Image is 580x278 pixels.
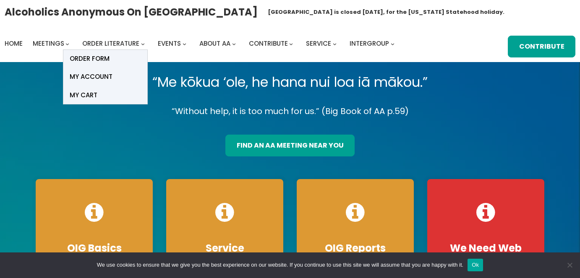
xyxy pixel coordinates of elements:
[5,39,23,48] span: Home
[158,38,181,49] a: Events
[70,53,110,65] span: ORDER FORM
[158,39,181,48] span: Events
[33,38,64,49] a: Meetings
[63,68,147,86] a: My account
[44,242,144,255] h4: OIG Basics
[306,39,331,48] span: Service
[508,36,575,57] a: Contribute
[306,38,331,49] a: Service
[305,242,405,255] h4: OIG Reports
[289,42,293,45] button: Contribute submenu
[97,261,463,269] span: We use cookies to ensure that we give you the best experience on our website. If you continue to ...
[65,42,69,45] button: Meetings submenu
[29,104,551,119] p: “Without help, it is too much for us.” (Big Book of AA p.59)
[225,135,355,156] a: find an aa meeting near you
[468,259,483,271] button: Ok
[5,3,258,21] a: Alcoholics Anonymous on [GEOGRAPHIC_DATA]
[268,8,504,16] h1: [GEOGRAPHIC_DATA] is closed [DATE], for the [US_STATE] Statehood holiday.
[33,39,64,48] span: Meetings
[565,261,574,269] span: No
[70,89,97,101] span: My Cart
[249,38,288,49] a: Contribute
[199,38,230,49] a: About AA
[183,42,186,45] button: Events submenu
[350,38,389,49] a: Intergroup
[82,39,139,48] span: Order Literature
[333,42,337,45] button: Service submenu
[70,71,112,83] span: My account
[391,42,395,45] button: Intergroup submenu
[63,50,147,68] a: ORDER FORM
[436,242,536,267] h4: We Need Web Techs!
[199,39,230,48] span: About AA
[350,39,389,48] span: Intergroup
[175,242,275,255] h4: Service
[29,70,551,94] p: “Me kōkua ‘ole, he hana nui loa iā mākou.”
[249,39,288,48] span: Contribute
[63,86,147,104] a: My Cart
[5,38,23,49] a: Home
[5,38,397,49] nav: Intergroup
[141,42,145,45] button: Order Literature submenu
[232,42,236,45] button: About AA submenu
